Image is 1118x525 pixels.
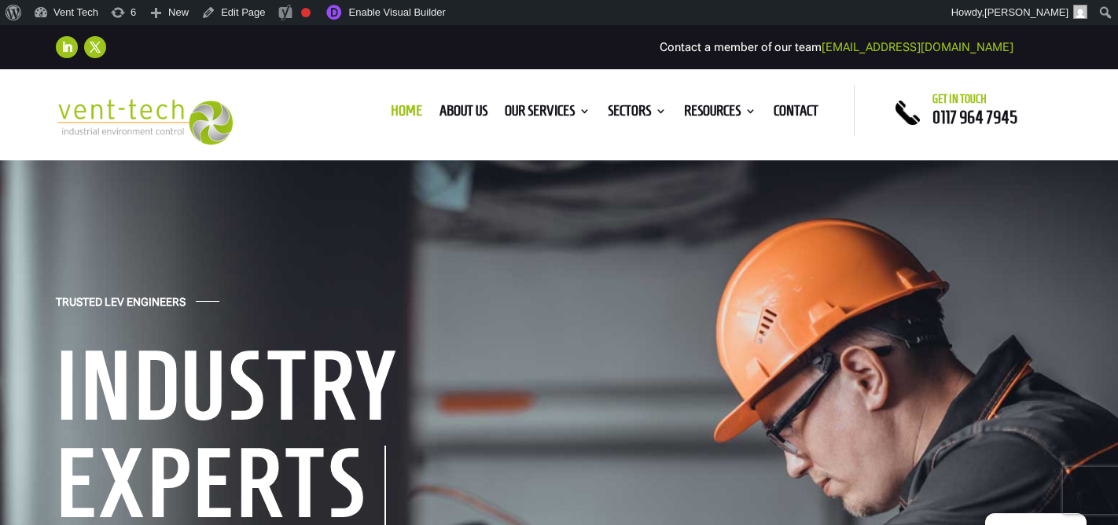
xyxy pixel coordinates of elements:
[774,105,818,123] a: Contact
[608,105,667,123] a: Sectors
[932,93,987,105] span: Get in touch
[984,6,1068,18] span: [PERSON_NAME]
[932,108,1017,127] a: 0117 964 7945
[660,40,1013,54] span: Contact a member of our team
[56,296,186,317] h4: Trusted LEV Engineers
[439,105,487,123] a: About us
[301,8,311,17] div: Focus keyphrase not set
[84,36,106,58] a: Follow on X
[505,105,590,123] a: Our Services
[56,36,78,58] a: Follow on LinkedIn
[56,99,233,145] img: 2023-09-27T08_35_16.549ZVENT-TECH---Clear-background
[822,40,1013,54] a: [EMAIL_ADDRESS][DOMAIN_NAME]
[684,105,756,123] a: Resources
[56,336,543,443] h1: Industry
[391,105,422,123] a: Home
